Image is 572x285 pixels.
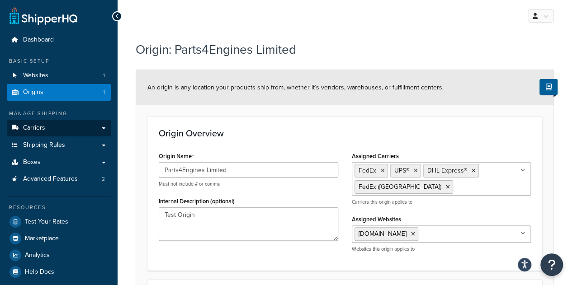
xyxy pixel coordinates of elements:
[7,84,111,101] li: Origins
[7,247,111,263] a: Analytics
[159,181,338,187] p: Must not include # or comma
[352,199,531,206] p: Carriers this origin applies to
[7,67,111,84] li: Websites
[103,72,105,79] span: 1
[7,204,111,211] div: Resources
[23,72,48,79] span: Websites
[7,264,111,280] a: Help Docs
[394,166,409,175] span: UPS®
[159,153,194,160] label: Origin Name
[427,166,467,175] span: DHL Express®
[352,153,399,159] label: Assigned Carriers
[23,89,43,96] span: Origins
[7,230,111,247] a: Marketplace
[7,137,111,154] a: Shipping Rules
[7,84,111,101] a: Origins1
[159,128,531,138] h3: Origin Overview
[23,159,41,166] span: Boxes
[359,182,441,192] span: FedEx ([GEOGRAPHIC_DATA])
[23,124,45,132] span: Carriers
[25,268,54,276] span: Help Docs
[7,171,111,187] li: Advanced Features
[540,253,563,276] button: Open Resource Center
[352,246,531,252] p: Websites this origin applies to
[23,141,65,149] span: Shipping Rules
[7,171,111,187] a: Advanced Features2
[159,207,338,241] textarea: Test Origin
[359,166,376,175] span: FedEx
[7,214,111,230] a: Test Your Rates
[103,89,105,96] span: 1
[359,229,407,238] span: [DOMAIN_NAME]
[352,216,401,223] label: Assigned Websites
[25,235,59,243] span: Marketplace
[7,57,111,65] div: Basic Setup
[539,79,558,95] button: Show Help Docs
[159,198,235,205] label: Internal Description (optional)
[25,252,50,259] span: Analytics
[23,36,54,44] span: Dashboard
[7,110,111,117] div: Manage Shipping
[7,154,111,171] a: Boxes
[136,41,543,58] h1: Origin: Parts4Engines Limited
[147,83,444,92] span: An origin is any location your products ship from, whether it’s vendors, warehouses, or fulfillme...
[25,218,68,226] span: Test Your Rates
[7,32,111,48] a: Dashboard
[23,175,78,183] span: Advanced Features
[102,175,105,183] span: 2
[7,120,111,136] a: Carriers
[7,67,111,84] a: Websites1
